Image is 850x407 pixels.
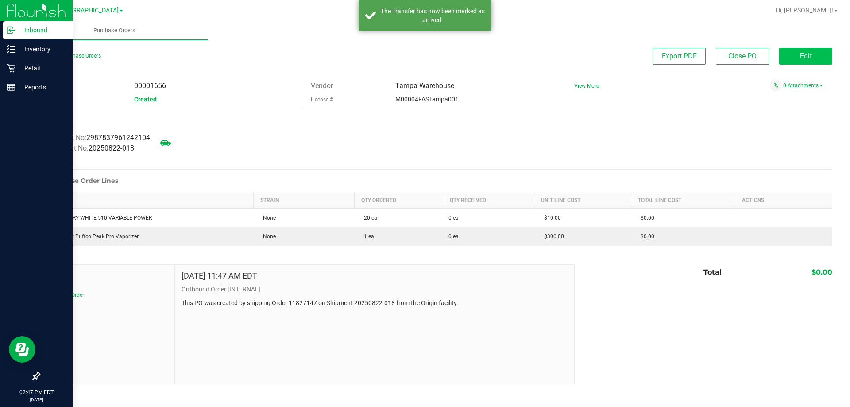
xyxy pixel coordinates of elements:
span: 00001656 [134,81,166,90]
th: Qty Ordered [354,192,443,209]
span: Attach a document [770,79,782,91]
button: Close PO [716,48,769,65]
label: Manifest No: [46,132,150,143]
span: Tampa Warehouse [395,81,454,90]
h4: [DATE] 11:47 AM EDT [182,271,257,280]
span: $0.00 [811,268,832,276]
span: 1 ea [359,233,374,240]
span: None [259,215,276,221]
p: Inventory [15,44,69,54]
inline-svg: Reports [7,83,15,92]
span: Edit [800,52,812,60]
inline-svg: Retail [7,64,15,73]
span: $10.00 [540,215,561,221]
span: [GEOGRAPHIC_DATA] [58,7,119,14]
div: PUF Black Puffco Peak Pro Vaporizer [45,233,248,240]
span: 20 ea [359,215,377,221]
div: The Transfer has now been marked as arrived. [381,7,485,24]
th: Qty Received [443,192,534,209]
label: License # [311,93,333,106]
button: Edit [779,48,832,65]
inline-svg: Inbound [7,26,15,35]
a: 0 Attachments [783,82,823,89]
span: Close PO [728,52,757,60]
th: Strain [253,192,354,209]
span: Mark as not Arrived [157,134,174,151]
p: [DATE] [4,396,69,403]
th: Actions [735,192,832,209]
th: Unit Line Cost [534,192,631,209]
span: Total [703,268,722,276]
span: M00004FASTampa001 [395,96,459,103]
span: 20250822-018 [89,144,134,152]
iframe: Resource center [9,336,35,363]
a: Purchase Orders [21,21,208,40]
span: Notes [46,271,168,282]
p: Inbound [15,25,69,35]
p: Outbound Order [INTERNAL] [182,285,568,294]
span: Created [134,96,157,103]
p: Retail [15,63,69,74]
span: 0 ea [448,233,459,240]
div: FT BATTERY WHITE 510 VARIABLE POWER [45,214,248,222]
label: Shipment No: [46,143,134,154]
inline-svg: Inventory [7,45,15,54]
p: Reports [15,82,69,93]
span: Export PDF [662,52,697,60]
span: Purchase Orders [81,27,147,35]
span: None [259,233,276,240]
a: View More [574,83,599,89]
span: 2987837961242104 [86,133,150,142]
p: This PO was created by shipping Order 11827147 on Shipment 20250822-018 from the Origin facility. [182,298,568,308]
span: $0.00 [636,215,654,221]
span: $0.00 [636,233,654,240]
p: 02:47 PM EDT [4,388,69,396]
th: Item [40,192,254,209]
span: $300.00 [540,233,564,240]
button: Export PDF [653,48,706,65]
span: 0 ea [448,214,459,222]
label: Vendor [311,79,333,93]
span: Hi, [PERSON_NAME]! [776,7,833,14]
th: Total Line Cost [631,192,735,209]
h1: Purchase Order Lines [48,177,118,184]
